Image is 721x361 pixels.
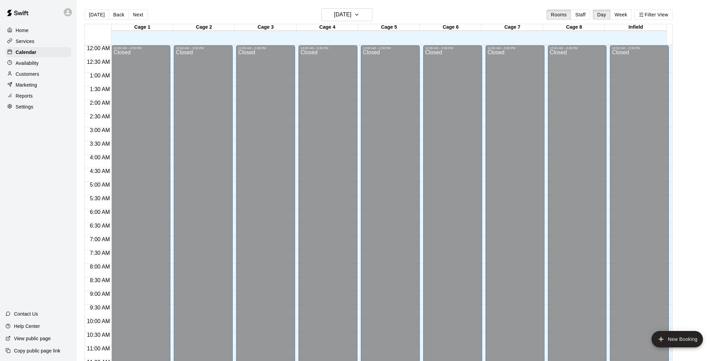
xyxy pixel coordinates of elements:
[88,114,112,119] span: 2:30 AM
[16,49,36,56] p: Calendar
[5,80,71,90] a: Marketing
[543,24,605,31] div: Cage 8
[85,332,112,338] span: 10:30 AM
[14,323,40,330] p: Help Center
[5,69,71,79] a: Customers
[85,59,112,65] span: 12:30 AM
[296,24,358,31] div: Cage 4
[321,8,372,21] button: [DATE]
[5,102,71,112] a: Settings
[88,305,112,311] span: 9:30 AM
[16,82,37,88] p: Marketing
[88,168,112,174] span: 4:30 AM
[176,46,231,50] div: 12:00 AM – 3:30 PM
[173,24,235,31] div: Cage 2
[334,10,351,19] h6: [DATE]
[16,60,39,67] p: Availability
[5,36,71,46] a: Services
[88,277,112,283] span: 8:30 AM
[113,46,168,50] div: 12:00 AM – 3:30 PM
[593,10,611,20] button: Day
[14,335,51,342] p: View public page
[610,10,632,20] button: Week
[88,264,112,270] span: 8:00 AM
[88,223,112,229] span: 6:30 AM
[88,155,112,160] span: 4:00 AM
[5,25,71,35] a: Home
[16,27,29,34] p: Home
[88,236,112,242] span: 7:00 AM
[235,24,296,31] div: Cage 3
[85,318,112,324] span: 10:00 AM
[5,47,71,57] a: Calendar
[571,10,590,20] button: Staff
[88,196,112,201] span: 5:30 AM
[550,46,605,50] div: 12:00 AM – 3:30 PM
[85,45,112,51] span: 12:00 AM
[547,10,571,20] button: Rooms
[363,46,418,50] div: 12:00 AM – 3:30 PM
[16,92,33,99] p: Reports
[88,100,112,106] span: 2:00 AM
[85,10,109,20] button: [DATE]
[5,91,71,101] a: Reports
[88,209,112,215] span: 6:00 AM
[16,103,33,110] p: Settings
[88,73,112,78] span: 1:00 AM
[88,182,112,188] span: 5:00 AM
[488,46,542,50] div: 12:00 AM – 3:30 PM
[88,86,112,92] span: 1:30 AM
[88,250,112,256] span: 7:30 AM
[481,24,543,31] div: Cage 7
[88,127,112,133] span: 3:00 AM
[425,46,480,50] div: 12:00 AM – 3:30 PM
[605,24,666,31] div: Infield
[5,58,71,68] a: Availability
[128,10,148,20] button: Next
[358,24,420,31] div: Cage 5
[16,38,34,45] p: Services
[85,346,112,351] span: 11:00 AM
[14,311,38,317] p: Contact Us
[14,347,60,354] p: Copy public page link
[88,141,112,147] span: 3:30 AM
[109,10,129,20] button: Back
[88,291,112,297] span: 9:00 AM
[111,24,173,31] div: Cage 1
[301,46,355,50] div: 12:00 AM – 3:30 PM
[16,71,39,77] p: Customers
[238,46,293,50] div: 12:00 AM – 3:30 PM
[634,10,673,20] button: Filter View
[651,331,703,347] button: add
[612,46,667,50] div: 12:00 AM – 3:30 PM
[420,24,481,31] div: Cage 6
